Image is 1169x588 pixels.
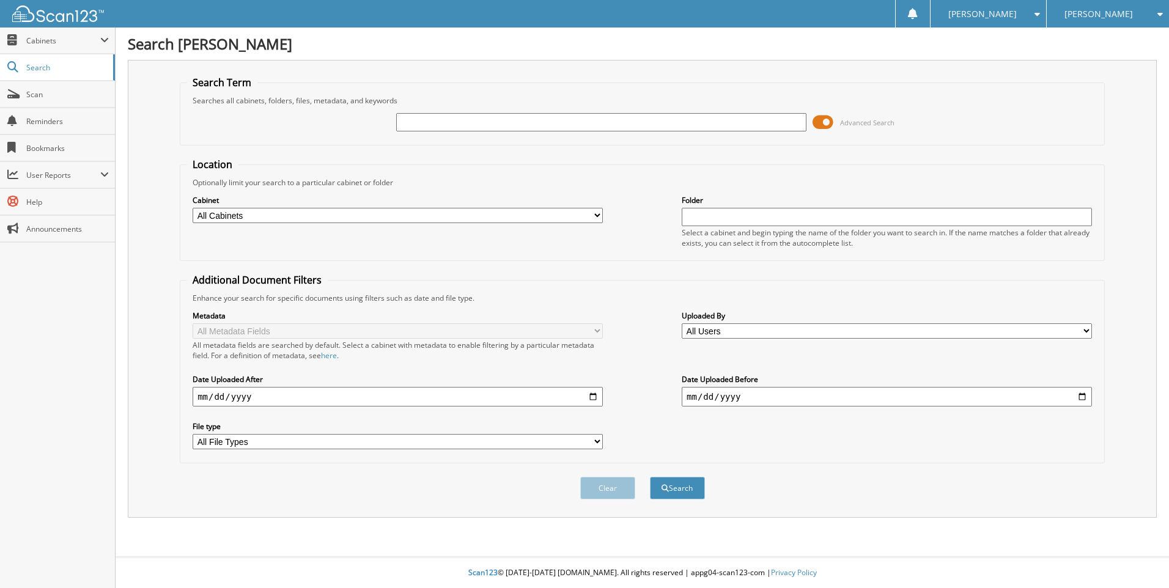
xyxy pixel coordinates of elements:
span: [PERSON_NAME] [1064,10,1133,18]
a: here [321,350,337,361]
input: end [682,387,1092,406]
label: Uploaded By [682,311,1092,321]
span: Advanced Search [840,118,894,127]
legend: Location [186,158,238,171]
span: User Reports [26,170,100,180]
span: Search [26,62,107,73]
span: [PERSON_NAME] [948,10,1017,18]
label: Date Uploaded After [193,374,603,384]
div: Optionally limit your search to a particular cabinet or folder [186,177,1098,188]
div: © [DATE]-[DATE] [DOMAIN_NAME]. All rights reserved | appg04-scan123-com | [116,558,1169,588]
label: Folder [682,195,1092,205]
div: All metadata fields are searched by default. Select a cabinet with metadata to enable filtering b... [193,340,603,361]
span: Help [26,197,109,207]
div: Enhance your search for specific documents using filters such as date and file type. [186,293,1098,303]
a: Privacy Policy [771,567,817,578]
label: Date Uploaded Before [682,374,1092,384]
button: Clear [580,477,635,499]
span: Cabinets [26,35,100,46]
span: Announcements [26,224,109,234]
span: Scan [26,89,109,100]
input: start [193,387,603,406]
label: Metadata [193,311,603,321]
div: Select a cabinet and begin typing the name of the folder you want to search in. If the name match... [682,227,1092,248]
span: Reminders [26,116,109,127]
legend: Search Term [186,76,257,89]
div: Searches all cabinets, folders, files, metadata, and keywords [186,95,1098,106]
label: Cabinet [193,195,603,205]
span: Scan123 [468,567,498,578]
h1: Search [PERSON_NAME] [128,34,1157,54]
button: Search [650,477,705,499]
label: File type [193,421,603,432]
img: scan123-logo-white.svg [12,6,104,22]
legend: Additional Document Filters [186,273,328,287]
span: Bookmarks [26,143,109,153]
